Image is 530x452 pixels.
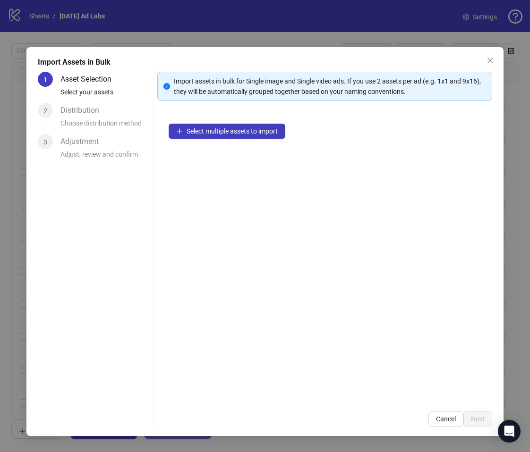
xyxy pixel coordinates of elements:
[43,138,47,146] span: 3
[60,149,149,165] div: Adjust, review and confirm
[60,103,107,118] div: Distribution
[60,87,149,103] div: Select your assets
[60,134,106,149] div: Adjustment
[169,124,285,139] button: Select multiple assets to import
[43,107,47,115] span: 2
[60,118,149,134] div: Choose distribution method
[436,415,456,423] span: Cancel
[483,53,498,68] button: Close
[38,57,492,68] div: Import Assets in Bulk
[163,83,170,90] span: info-circle
[176,128,183,134] span: plus
[60,72,119,87] div: Asset Selection
[43,76,47,84] span: 1
[174,76,486,97] div: Import assets in bulk for Single image and Single video ads. If you use 2 assets per ad (e.g. 1x1...
[187,127,278,135] span: Select multiple assets to import
[428,411,463,427] button: Cancel
[463,411,492,427] button: Next
[487,57,494,64] span: close
[498,420,521,443] div: Open Intercom Messenger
